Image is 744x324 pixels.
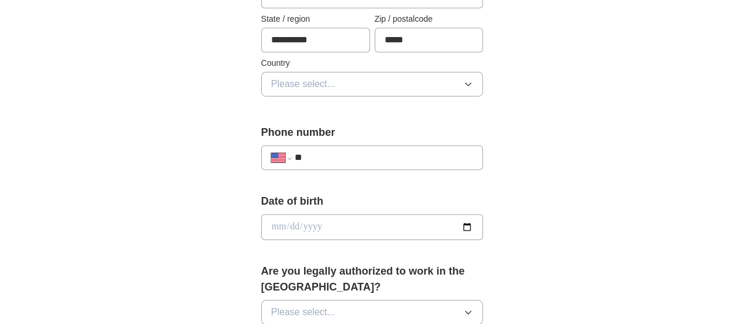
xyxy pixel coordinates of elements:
label: Phone number [261,125,483,141]
span: Please select... [271,77,335,91]
label: State / region [261,13,370,25]
label: Zip / postalcode [375,13,483,25]
label: Date of birth [261,193,483,209]
span: Please select... [271,305,335,319]
button: Please select... [261,72,483,96]
label: Country [261,57,483,69]
label: Are you legally authorized to work in the [GEOGRAPHIC_DATA]? [261,263,483,295]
